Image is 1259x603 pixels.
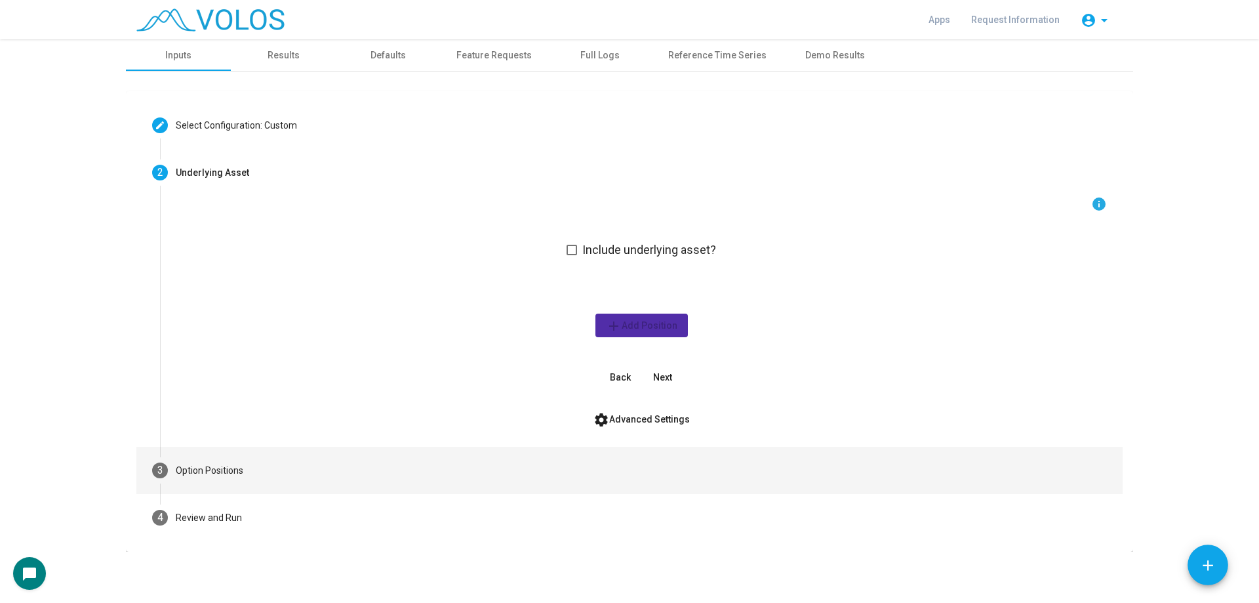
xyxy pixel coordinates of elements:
[176,464,243,478] div: Option Positions
[1081,12,1096,28] mat-icon: account_circle
[595,314,688,337] button: Add Position
[641,365,683,389] button: Next
[971,14,1060,25] span: Request Information
[582,242,716,258] span: Include underlying asset?
[370,49,406,62] div: Defaults
[157,166,163,178] span: 2
[606,318,622,334] mat-icon: add
[580,49,620,62] div: Full Logs
[176,119,297,133] div: Select Configuration: Custom
[157,511,163,524] span: 4
[668,49,767,62] div: Reference Time Series
[268,49,300,62] div: Results
[1096,12,1112,28] mat-icon: arrow_drop_down
[583,407,700,431] button: Advanced Settings
[176,166,249,180] div: Underlying Asset
[155,120,165,131] mat-icon: create
[653,372,672,383] span: Next
[176,511,242,525] div: Review and Run
[599,365,641,389] button: Back
[593,414,690,425] span: Advanced Settings
[929,14,950,25] span: Apps
[805,49,865,62] div: Demo Results
[606,320,677,331] span: Add Position
[1199,557,1216,574] mat-icon: add
[157,464,163,476] span: 3
[918,8,961,31] a: Apps
[1188,545,1228,585] button: Add icon
[610,372,631,383] span: Back
[961,8,1070,31] a: Request Information
[456,49,532,62] div: Feature Requests
[1091,196,1107,212] mat-icon: info
[165,49,191,62] div: Inputs
[22,566,37,582] mat-icon: chat_bubble
[593,412,609,428] mat-icon: settings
